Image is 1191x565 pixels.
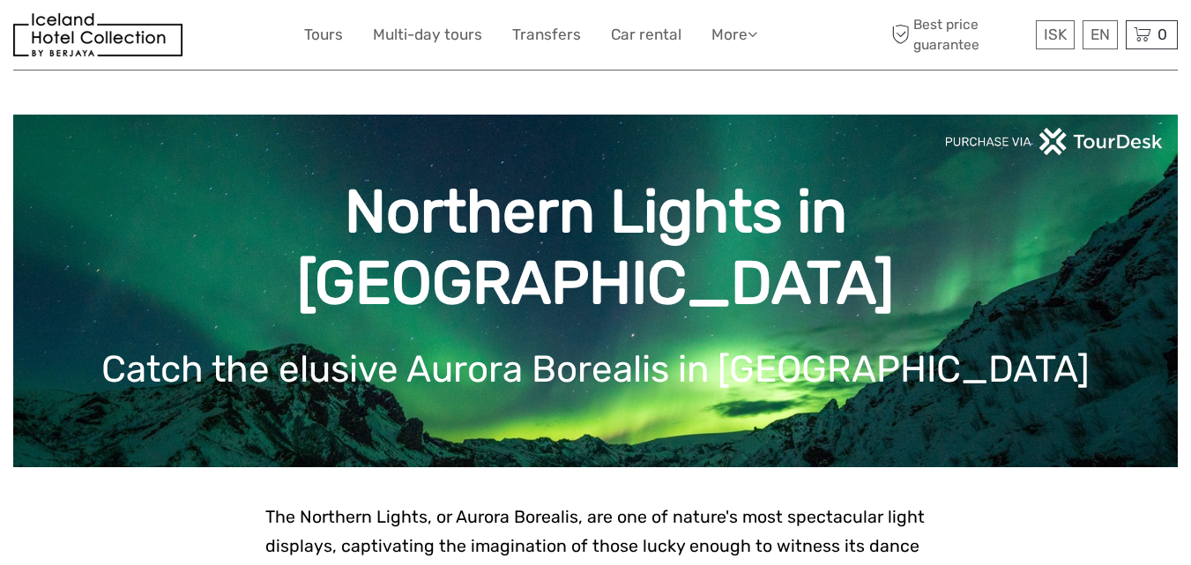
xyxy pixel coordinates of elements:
h1: Northern Lights in [GEOGRAPHIC_DATA] [40,176,1151,319]
span: Best price guarantee [887,15,1031,54]
img: 481-8f989b07-3259-4bb0-90ed-3da368179bdc_logo_small.jpg [13,13,182,56]
a: Tours [304,22,343,48]
div: EN [1083,20,1118,49]
img: PurchaseViaTourDeskwhite.png [944,128,1165,155]
a: Multi-day tours [373,22,482,48]
a: Car rental [611,22,681,48]
a: More [711,22,757,48]
h1: Catch the elusive Aurora Borealis in [GEOGRAPHIC_DATA] [40,347,1151,391]
span: ISK [1044,26,1067,43]
span: 0 [1155,26,1170,43]
a: Transfers [512,22,581,48]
